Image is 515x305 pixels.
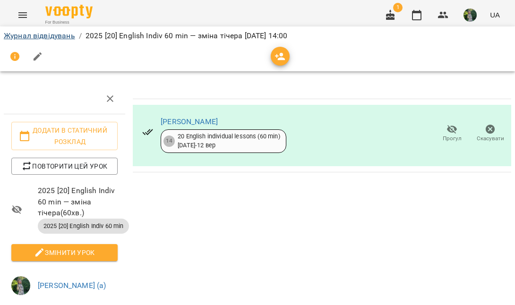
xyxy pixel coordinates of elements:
div: 14 [163,136,175,147]
span: 2025 [20] English Indiv 60 min [38,222,129,230]
span: UA [490,10,500,20]
li: / [79,30,82,42]
div: 20 English individual lessons (60 min) [DATE] - 12 вер [178,132,280,150]
img: 429a96cc9ef94a033d0b11a5387a5960.jfif [11,276,30,295]
span: Додати в статичний розклад [19,125,110,147]
button: Повторити цей урок [11,158,118,175]
span: 2025 [20] English Indiv 60 min — зміна тічера ( 60 хв. ) [38,185,118,219]
button: Додати в статичний розклад [11,122,118,150]
button: Menu [11,4,34,26]
span: Прогул [443,135,462,143]
span: For Business [45,19,93,25]
button: UA [486,6,504,24]
a: [PERSON_NAME] [161,117,218,126]
button: Прогул [433,120,471,147]
button: Змінити урок [11,244,118,261]
img: 429a96cc9ef94a033d0b11a5387a5960.jfif [463,8,477,22]
span: Повторити цей урок [19,161,110,172]
button: Скасувати [471,120,509,147]
p: 2025 [20] English Indiv 60 min — зміна тічера [DATE] 14:00 [86,30,288,42]
a: Журнал відвідувань [4,31,75,40]
a: [PERSON_NAME] (а) [38,281,106,290]
span: Змінити урок [19,247,110,258]
img: Voopty Logo [45,5,93,18]
span: 1 [393,3,403,12]
nav: breadcrumb [4,30,511,42]
span: Скасувати [477,135,504,143]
